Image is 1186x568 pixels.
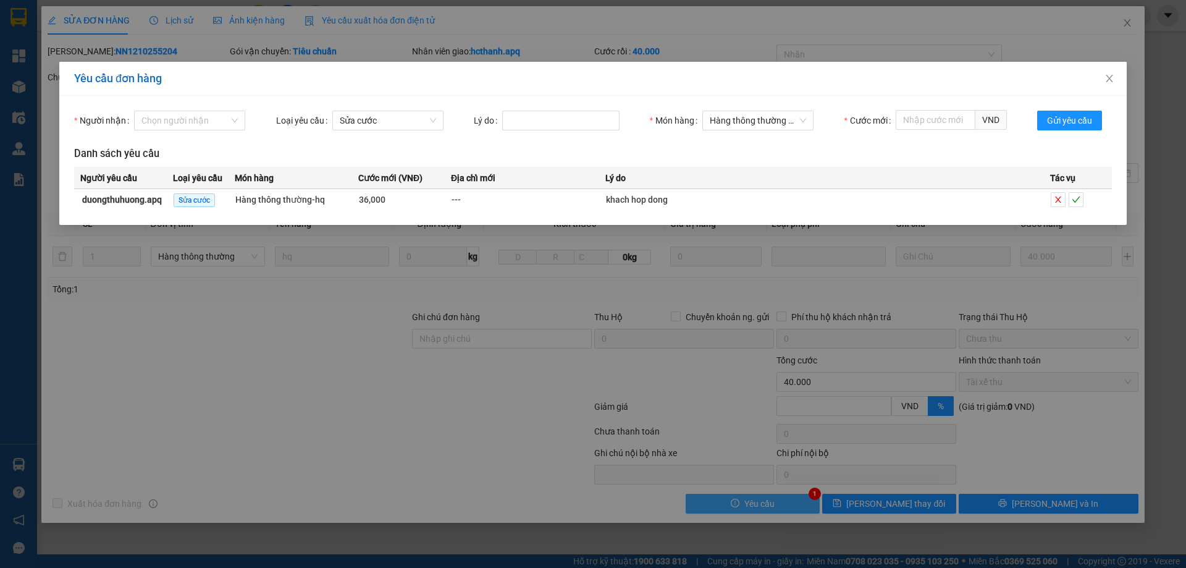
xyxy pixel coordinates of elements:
span: Hàng thông thường [235,195,325,205]
input: Cước mới [896,110,975,130]
span: - hq [312,195,325,205]
span: close [1104,74,1114,83]
label: Người nhận [74,111,134,130]
div: Yêu cầu đơn hàng [74,72,1112,85]
input: Người nhận [141,111,229,130]
label: Cước mới [844,111,895,130]
span: Sửa cước [174,193,215,207]
label: Món hàng [650,111,702,130]
span: Sửa cước [340,111,436,130]
strong: duongthuhuong.apq [82,195,162,205]
span: Loại yêu cầu [173,171,222,185]
span: Cước mới (VNĐ) [358,171,423,185]
span: Người yêu cầu [80,171,137,185]
span: Món hàng [235,171,274,185]
button: check [1069,192,1083,207]
span: check [1069,195,1083,204]
span: Hàng thông thường [710,111,806,130]
span: khach hop dong [606,195,668,205]
button: Gửi yêu cầu [1037,111,1102,130]
span: VND [975,110,1007,130]
span: close [1051,195,1065,204]
span: --- [452,195,461,205]
input: Lý do [502,111,620,130]
h3: Danh sách yêu cầu [74,146,1112,162]
span: Lý do [605,171,626,185]
button: close [1051,192,1066,207]
span: 36,000 [359,195,385,205]
label: Loại yêu cầu [276,111,332,130]
button: Close [1092,62,1127,96]
span: Gửi yêu cầu [1047,114,1092,127]
span: - hq [788,116,801,125]
span: Địa chỉ mới [451,171,495,185]
label: Lý do [474,111,502,130]
span: Tác vụ [1050,171,1075,185]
